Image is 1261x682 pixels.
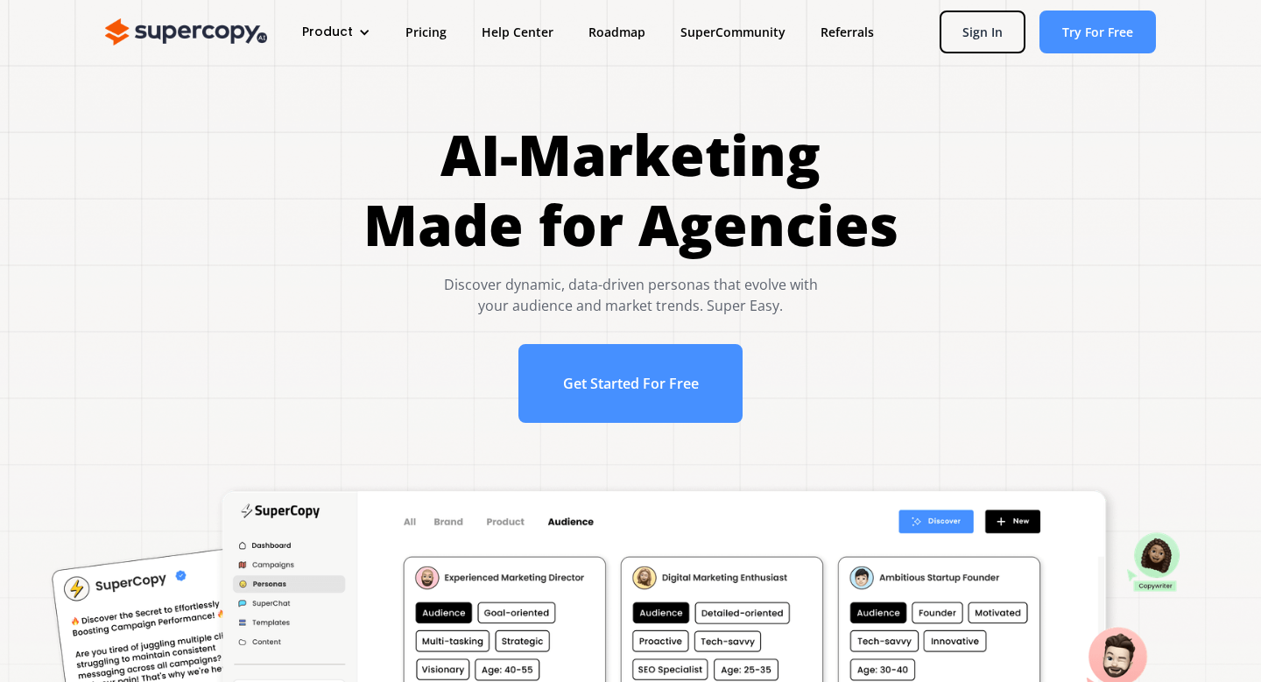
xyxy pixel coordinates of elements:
[803,16,891,48] a: Referrals
[940,11,1025,53] a: Sign In
[363,274,898,316] div: Discover dynamic, data-driven personas that evolve with your audience and market trends. Super Easy.
[518,344,743,423] a: Get Started For Free
[663,16,803,48] a: SuperCommunity
[363,120,898,260] h1: AI-Marketing Made for Agencies
[464,16,571,48] a: Help Center
[388,16,464,48] a: Pricing
[302,23,353,41] div: Product
[285,16,388,48] div: Product
[571,16,663,48] a: Roadmap
[1039,11,1156,53] a: Try For Free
